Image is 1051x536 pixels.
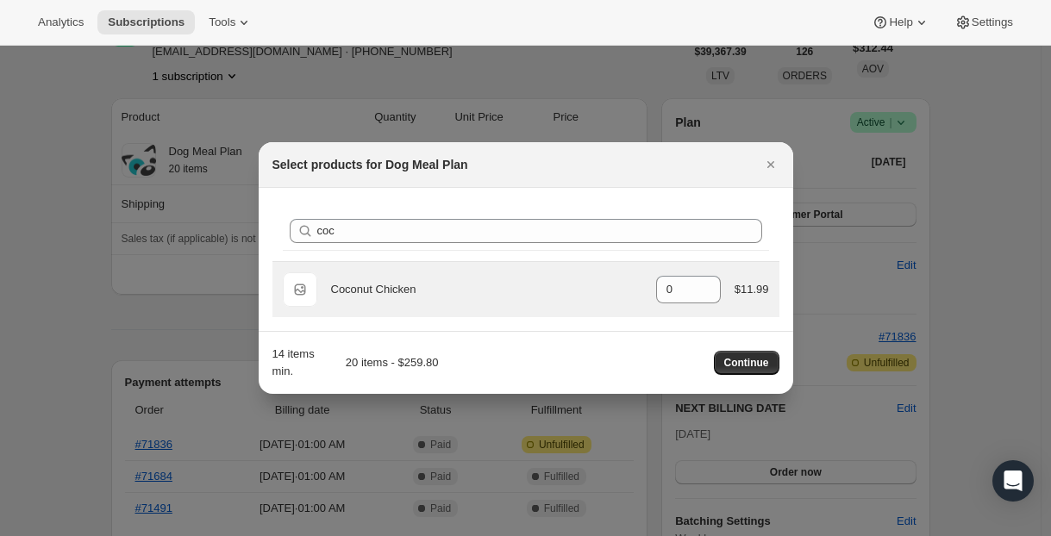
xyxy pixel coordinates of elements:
[324,354,438,371] div: 20 items - $259.80
[735,281,769,298] div: $11.99
[209,16,235,29] span: Tools
[724,356,769,370] span: Continue
[992,460,1034,502] div: Open Intercom Messenger
[972,16,1013,29] span: Settings
[714,351,779,375] button: Continue
[97,10,195,34] button: Subscriptions
[759,153,783,177] button: Close
[272,156,468,173] h2: Select products for Dog Meal Plan
[861,10,940,34] button: Help
[272,346,318,380] div: 14 items min.
[317,219,762,243] input: Search products
[108,16,185,29] span: Subscriptions
[28,10,94,34] button: Analytics
[198,10,263,34] button: Tools
[331,281,642,298] div: Coconut Chicken
[889,16,912,29] span: Help
[944,10,1023,34] button: Settings
[38,16,84,29] span: Analytics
